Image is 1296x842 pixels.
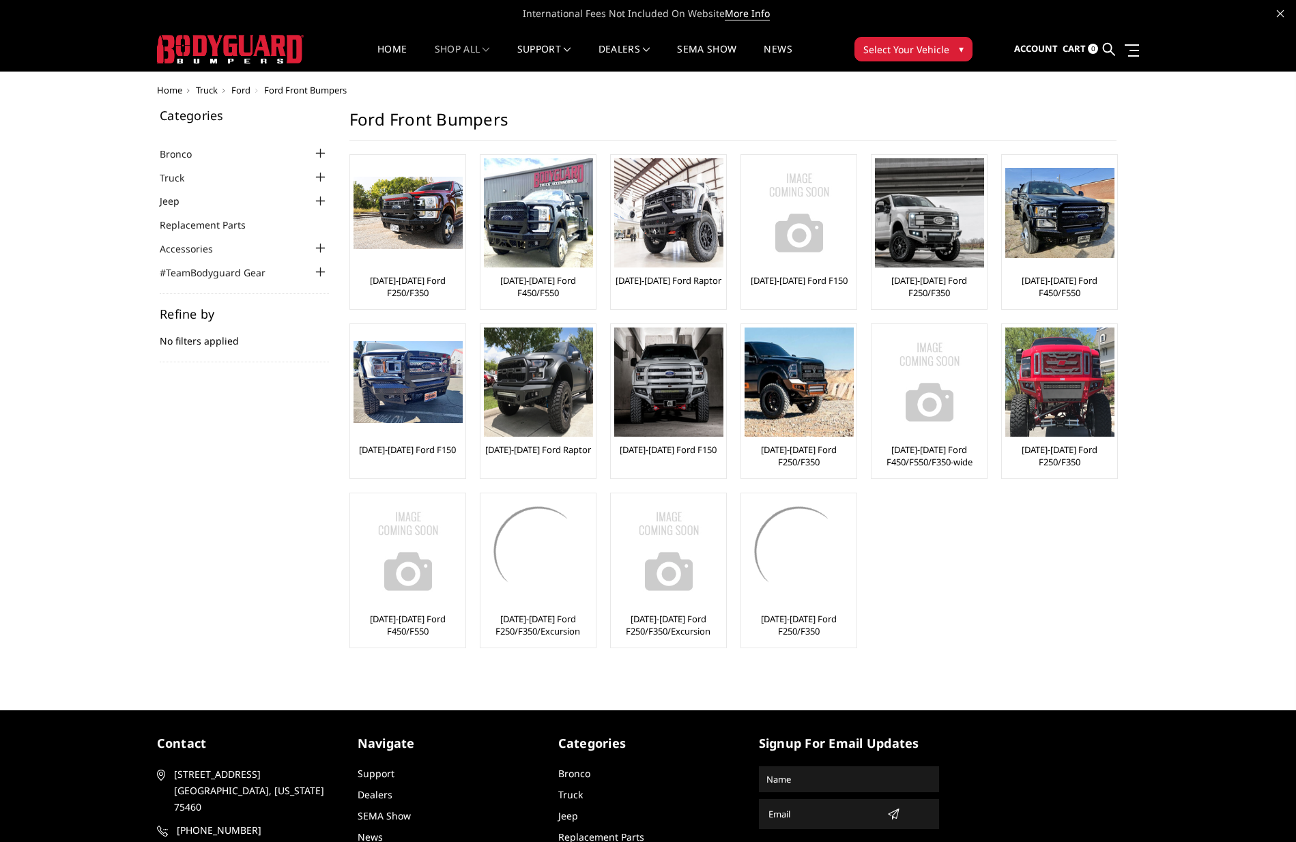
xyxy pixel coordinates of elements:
[157,822,337,839] a: [PHONE_NUMBER]
[763,803,882,825] input: Email
[558,788,583,801] a: Truck
[1063,42,1086,55] span: Cart
[160,194,197,208] a: Jeep
[558,734,738,753] h5: Categories
[354,497,463,606] img: No Image
[745,158,854,267] img: No Image
[614,613,723,637] a: [DATE]-[DATE] Ford F250/F350/Excursion
[354,274,462,299] a: [DATE]-[DATE] Ford F250/F350
[759,734,939,753] h5: signup for email updates
[484,613,592,637] a: [DATE]-[DATE] Ford F250/F350/Excursion
[485,444,591,456] a: [DATE]-[DATE] Ford Raptor
[854,37,973,61] button: Select Your Vehicle
[745,444,853,468] a: [DATE]-[DATE] Ford F250/F350
[620,444,717,456] a: [DATE]-[DATE] Ford F150
[959,42,964,56] span: ▾
[264,84,347,96] span: Ford Front Bumpers
[517,44,571,71] a: Support
[160,218,263,232] a: Replacement Parts
[160,242,230,256] a: Accessories
[160,265,283,280] a: #TeamBodyguard Gear
[160,147,209,161] a: Bronco
[677,44,736,71] a: SEMA Show
[1088,44,1098,54] span: 0
[616,274,721,287] a: [DATE]-[DATE] Ford Raptor
[157,35,304,63] img: BODYGUARD BUMPERS
[349,109,1117,141] h1: Ford Front Bumpers
[231,84,250,96] a: Ford
[745,613,853,637] a: [DATE]-[DATE] Ford F250/F350
[745,158,853,267] a: No Image
[751,274,848,287] a: [DATE]-[DATE] Ford F150
[1005,274,1114,299] a: [DATE]-[DATE] Ford F450/F550
[160,308,329,362] div: No filters applied
[160,109,329,121] h5: Categories
[1014,31,1058,68] a: Account
[157,734,337,753] h5: contact
[354,613,462,637] a: [DATE]-[DATE] Ford F450/F550
[1014,42,1058,55] span: Account
[354,497,462,606] a: No Image
[558,809,578,822] a: Jeep
[484,274,592,299] a: [DATE]-[DATE] Ford F450/F550
[875,444,983,468] a: [DATE]-[DATE] Ford F450/F550/F350-wide
[358,734,538,753] h5: Navigate
[196,84,218,96] a: Truck
[157,84,182,96] a: Home
[558,767,590,780] a: Bronco
[358,809,411,822] a: SEMA Show
[177,822,335,839] span: [PHONE_NUMBER]
[1005,444,1114,468] a: [DATE]-[DATE] Ford F250/F350
[358,788,392,801] a: Dealers
[761,768,937,790] input: Name
[863,42,949,57] span: Select Your Vehicle
[174,766,332,815] span: [STREET_ADDRESS] [GEOGRAPHIC_DATA], [US_STATE] 75460
[160,171,201,185] a: Truck
[725,7,770,20] a: More Info
[1063,31,1098,68] a: Cart 0
[614,497,723,606] img: No Image
[599,44,650,71] a: Dealers
[875,274,983,299] a: [DATE]-[DATE] Ford F250/F350
[160,308,329,320] h5: Refine by
[875,328,984,437] img: No Image
[377,44,407,71] a: Home
[764,44,792,71] a: News
[435,44,490,71] a: shop all
[359,444,456,456] a: [DATE]-[DATE] Ford F150
[358,767,394,780] a: Support
[614,497,723,606] a: No Image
